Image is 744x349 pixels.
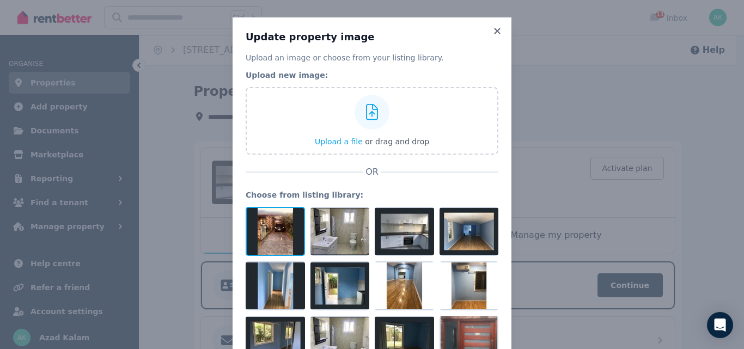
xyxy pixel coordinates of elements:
button: Upload a file or drag and drop [315,136,429,147]
legend: Choose from listing library: [246,189,498,200]
span: OR [363,166,381,179]
legend: Upload new image: [246,70,498,81]
span: Upload a file [315,137,363,146]
p: Upload an image or choose from your listing library. [246,52,498,63]
span: or drag and drop [365,137,429,146]
h3: Update property image [246,30,498,44]
div: Open Intercom Messenger [707,312,733,338]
